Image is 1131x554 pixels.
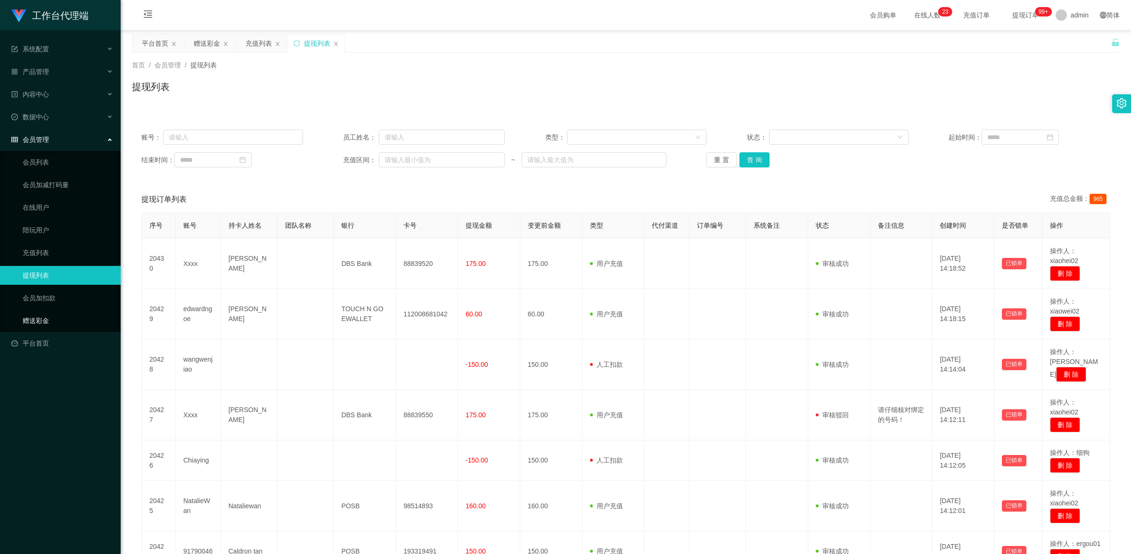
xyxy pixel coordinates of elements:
input: 请输入最大值为 [522,152,666,167]
td: 150.00 [520,440,582,481]
span: 充值订单 [959,12,994,18]
i: 图标: global [1100,12,1106,18]
span: 提现列表 [190,61,217,69]
span: 提现金额 [466,222,492,229]
span: 系统备注 [754,222,780,229]
span: 操作人：ergou01 [1050,540,1100,547]
span: 用户充值 [590,411,623,419]
td: POSB [334,481,396,531]
span: 员工姓名： [343,132,379,142]
td: 98514893 [396,481,458,531]
td: Nataliewan [221,481,278,531]
span: 用户充值 [590,260,623,267]
td: Xxxx [176,390,221,440]
span: 操作人：xiaowei02 [1050,298,1079,315]
button: 重 置 [706,152,737,167]
td: [PERSON_NAME] [221,239,278,289]
span: 60.00 [466,310,482,318]
span: 起始时间： [949,132,982,142]
a: 提现列表 [23,266,113,285]
a: 会员列表 [23,153,113,172]
span: 产品管理 [11,68,49,75]
img: logo.9652507e.png [11,9,26,23]
span: 审核成功 [816,310,849,318]
td: [DATE] 14:14:04 [932,339,994,390]
span: 操作 [1050,222,1063,229]
sup: 23 [938,7,952,17]
h1: 提现列表 [132,80,170,94]
span: 创建时间 [940,222,966,229]
button: 已锁单 [1002,455,1026,466]
span: 在线人数 [910,12,945,18]
td: wangwenjiao [176,339,221,390]
p: 2 [942,7,945,17]
span: 175.00 [466,411,486,419]
td: [PERSON_NAME] [221,289,278,339]
span: 人工扣款 [590,456,623,464]
td: 20430 [142,239,176,289]
i: 图标: profile [11,91,18,98]
span: 965 [1090,194,1106,204]
i: 图标: sync [294,40,300,47]
button: 已锁单 [1002,409,1026,421]
span: 银行 [341,222,354,229]
span: 操作人：细狗 [1050,449,1090,456]
span: 操作人：xiaohei02 [1050,489,1078,507]
h1: 工作台代理端 [32,0,89,31]
span: 操作人：xiaohei02 [1050,247,1078,265]
span: 审核成功 [816,361,849,368]
span: 内容中心 [11,91,49,98]
div: 平台首页 [142,34,168,52]
button: 删 除 [1056,367,1086,382]
i: 图标: down [897,134,903,141]
button: 删 除 [1050,316,1080,331]
td: [DATE] 14:18:15 [932,289,994,339]
span: 持卡人姓名 [229,222,262,229]
td: TOUCH N GO EWALLET [334,289,396,339]
td: Xxxx [176,239,221,289]
td: 175.00 [520,390,582,440]
a: 在线用户 [23,198,113,217]
a: 充值列表 [23,243,113,262]
td: 88839550 [396,390,458,440]
td: [DATE] 14:12:05 [932,440,994,481]
span: 175.00 [466,260,486,267]
span: 提现订单列表 [141,194,187,205]
td: edwardngoe [176,289,221,339]
button: 已锁单 [1002,500,1026,512]
a: 赠送彩金 [23,311,113,330]
td: 88839520 [396,239,458,289]
span: 团队名称 [285,222,311,229]
td: 112008681042 [396,289,458,339]
td: 60.00 [520,289,582,339]
span: 类型： [545,132,567,142]
button: 已锁单 [1002,359,1026,370]
span: -150.00 [466,456,488,464]
button: 删 除 [1050,508,1080,523]
td: 160.00 [520,481,582,531]
span: 状态： [747,132,769,142]
span: 审核驳回 [816,411,849,419]
i: 图标: setting [1116,98,1127,108]
span: 人工扣款 [590,361,623,368]
input: 请输入 [379,130,505,145]
span: 审核成功 [816,456,849,464]
td: DBS Bank [334,239,396,289]
i: 图标: calendar [1047,134,1053,141]
span: 卡号 [403,222,417,229]
td: NatalieWan [176,481,221,531]
i: 图标: table [11,136,18,143]
i: 图标: menu-fold [132,0,164,31]
i: 图标: close [171,41,177,47]
span: 审核成功 [816,502,849,510]
span: 是否锁单 [1002,222,1028,229]
i: 图标: check-circle-o [11,114,18,120]
span: -150.00 [466,361,488,368]
span: 操作人：xiaohei02 [1050,398,1078,416]
td: 150.00 [520,339,582,390]
span: / [185,61,187,69]
span: 变更前金额 [528,222,561,229]
td: DBS Bank [334,390,396,440]
i: 图标: appstore-o [11,68,18,75]
td: 20427 [142,390,176,440]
